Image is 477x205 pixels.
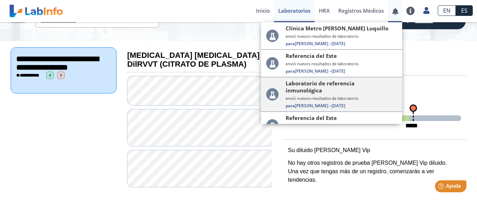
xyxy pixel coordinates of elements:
font: Registros Médicos [338,7,384,14]
font: [PERSON_NAME] – [295,41,332,47]
font: Su diluido [PERSON_NAME] Vip [288,147,370,153]
font: [PERSON_NAME] – [295,68,332,74]
font: envió nuevos resultados de laboratorio [286,34,359,39]
font: [DATE] [332,103,345,109]
font: envió nuevos resultados de laboratorio [286,61,359,66]
font: Referencia del Este [286,52,337,59]
font: envió nuevos resultados de laboratorio [286,96,359,101]
font: No hay otros registros de prueba [PERSON_NAME] Vip diluido. [288,160,447,166]
font: Clínica Metro [PERSON_NAME] Luquillo [286,25,388,32]
font: EN [443,7,451,14]
font: [DATE] [332,68,345,74]
font: HRA [319,7,330,14]
font: [DATE] [332,41,345,47]
font: [PERSON_NAME] – [295,103,332,109]
font: Para [286,103,295,109]
iframe: Lanzador de widgets de ayuda [414,177,469,197]
font: Referencia del Este [286,114,337,121]
font: Para [286,41,295,47]
font: ES [461,7,467,14]
font: Para [286,68,295,74]
font: Laboratorios [278,7,310,14]
font: Laboratorio de referencia inmunológica [286,80,354,94]
font: envió nuevos resultados de laboratorio [286,123,359,128]
font: Inicio [256,7,270,14]
font: [MEDICAL_DATA] [MEDICAL_DATA] DilRVVT (CITRATO DE PLASMA) [127,51,260,68]
font: Una vez que tengas más de un registro, comenzarás a ver tendencias. [288,168,434,183]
